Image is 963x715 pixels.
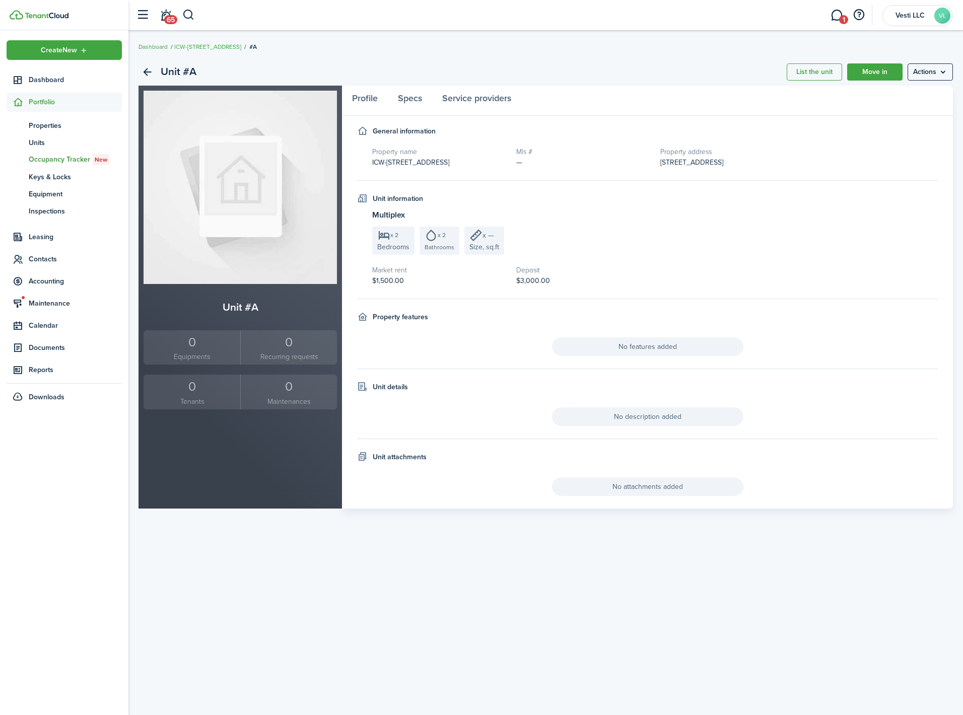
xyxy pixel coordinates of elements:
[372,275,404,286] span: $1,500.00
[29,365,122,375] span: Reports
[29,342,122,353] span: Documents
[164,15,177,24] span: 65
[161,63,196,81] h2: Unit #A
[552,407,743,426] span: No description added
[240,375,337,409] a: 0Maintenances
[243,377,334,396] div: 0
[373,452,427,462] h4: Unit attachments
[29,97,122,107] span: Portfolio
[243,396,334,407] small: Maintenances
[144,330,240,365] a: 0Equipments
[7,202,122,220] a: Inspections
[29,120,122,131] span: Properties
[29,276,122,287] span: Accounting
[139,63,156,81] a: Back
[516,157,522,168] span: —
[7,168,122,185] a: Keys & Locks
[29,298,122,309] span: Maintenance
[29,137,122,148] span: Units
[243,333,334,352] div: 0
[660,157,723,168] span: [STREET_ADDRESS]
[7,134,122,151] a: Units
[146,351,238,362] small: Equipments
[156,3,175,28] a: Notifications
[29,206,122,217] span: Inspections
[144,91,337,284] img: Unit avatar
[373,193,423,204] h4: Unit information
[29,75,122,85] span: Dashboard
[787,63,842,81] a: List the unit
[372,147,506,157] h5: Property name
[373,312,428,322] h4: Property features
[908,63,953,81] button: Open menu
[660,147,938,157] h5: Property address
[850,7,867,24] button: Open resource center
[146,396,238,407] small: Tenants
[839,15,848,24] span: 1
[438,232,446,238] span: x 2
[908,63,953,81] menu-btn: Actions
[373,126,436,136] h4: General information
[29,189,122,199] span: Equipment
[133,6,152,25] button: Open sidebar
[373,382,408,392] h4: Unit details
[388,86,432,116] a: Specs
[10,10,23,20] img: TenantCloud
[372,209,938,222] h3: Multiplex
[432,86,521,116] a: Service providers
[552,337,743,356] span: No features added
[29,392,64,402] span: Downloads
[174,42,241,51] a: ICW-[STREET_ADDRESS]
[243,351,334,362] small: Recurring requests
[516,265,650,275] h5: Deposit
[516,147,650,157] h5: Mls #
[7,185,122,202] a: Equipment
[144,375,240,409] a: 0Tenants
[390,232,398,238] span: x 2
[342,86,388,116] a: Profile
[139,42,168,51] a: Dashboard
[425,243,454,252] span: Bathrooms
[847,63,903,81] a: Move in
[7,360,122,380] a: Reports
[372,157,449,168] span: ICW-[STREET_ADDRESS]
[144,299,337,315] h2: Unit #A
[7,117,122,134] a: Properties
[249,42,257,51] span: #A
[7,40,122,60] button: Open menu
[372,265,506,275] h5: Market rent
[25,13,68,19] img: TenantCloud
[240,330,337,365] a: 0Recurring requests
[516,275,550,286] span: $3,000.00
[29,172,122,182] span: Keys & Locks
[7,70,122,90] a: Dashboard
[377,242,409,252] span: Bedrooms
[827,3,846,28] a: Messaging
[41,47,77,54] span: Create New
[29,320,122,331] span: Calendar
[29,154,122,165] span: Occupancy Tracker
[934,8,950,24] avatar-text: VL
[29,254,122,264] span: Contacts
[182,7,195,24] button: Search
[95,155,107,164] span: New
[29,232,122,242] span: Leasing
[146,333,238,352] div: 0
[552,477,743,496] span: No attachments added
[7,151,122,168] a: Occupancy TrackerNew
[890,12,930,19] span: Vesti LLC
[483,230,494,241] span: x —
[469,242,499,252] span: Size, sq.ft
[146,377,238,396] div: 0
